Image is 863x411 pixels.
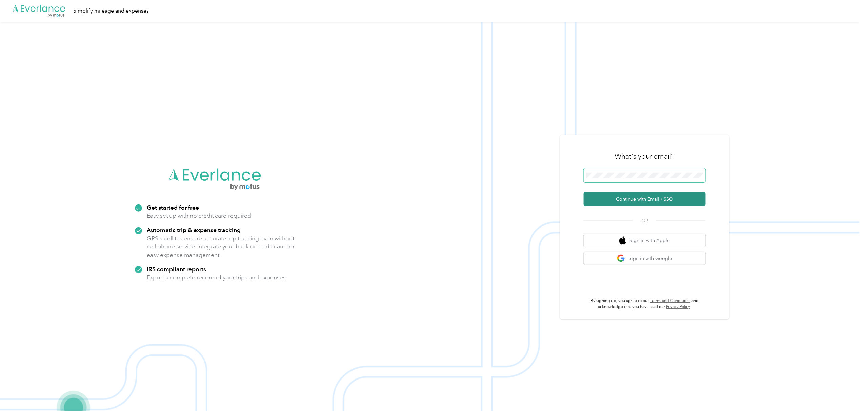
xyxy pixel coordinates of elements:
[147,265,206,273] strong: IRS compliant reports
[619,236,626,245] img: apple logo
[584,298,706,310] p: By signing up, you agree to our and acknowledge that you have read our .
[633,217,657,224] span: OR
[147,226,241,233] strong: Automatic trip & expense tracking
[584,252,706,265] button: google logoSign in with Google
[617,254,625,263] img: google logo
[147,212,251,220] p: Easy set up with no credit card required
[147,204,199,211] strong: Get started for free
[584,192,706,206] button: Continue with Email / SSO
[147,234,295,259] p: GPS satellites ensure accurate trip tracking even without cell phone service. Integrate your bank...
[584,234,706,247] button: apple logoSign in with Apple
[650,298,691,303] a: Terms and Conditions
[73,7,149,15] div: Simplify mileage and expenses
[147,273,287,282] p: Export a complete record of your trips and expenses.
[615,152,675,161] h3: What's your email?
[666,304,690,309] a: Privacy Policy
